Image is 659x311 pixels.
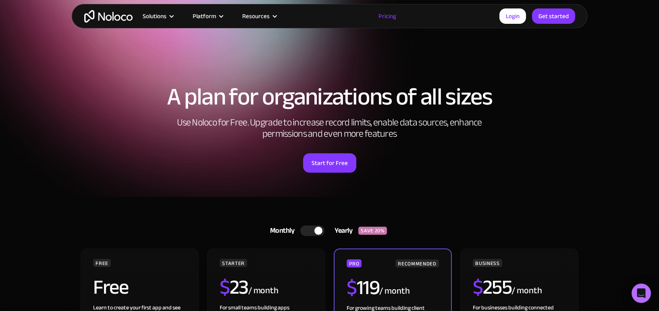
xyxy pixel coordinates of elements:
[347,269,357,307] span: $
[220,259,247,267] div: STARTER
[532,8,575,24] a: Get started
[84,10,133,23] a: home
[347,278,379,298] h2: 119
[220,277,248,297] h2: 23
[368,11,406,21] a: Pricing
[248,284,279,297] div: / month
[303,153,356,173] a: Start for Free
[511,284,542,297] div: / month
[183,11,232,21] div: Platform
[93,259,111,267] div: FREE
[632,284,651,303] div: Open Intercom Messenger
[260,225,301,237] div: Monthly
[358,227,387,235] div: SAVE 20%
[395,259,439,267] div: RECOMMENDED
[499,8,526,24] a: Login
[168,117,491,140] h2: Use Noloco for Free. Upgrade to increase record limits, enable data sources, enhance permissions ...
[473,277,511,297] h2: 255
[473,268,483,306] span: $
[220,268,230,306] span: $
[93,277,128,297] h2: Free
[232,11,286,21] div: Resources
[80,85,580,109] h1: A plan for organizations of all sizes
[143,11,166,21] div: Solutions
[324,225,358,237] div: Yearly
[347,259,362,267] div: PRO
[133,11,183,21] div: Solutions
[242,11,270,21] div: Resources
[473,259,502,267] div: BUSINESS
[379,285,410,298] div: / month
[193,11,216,21] div: Platform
